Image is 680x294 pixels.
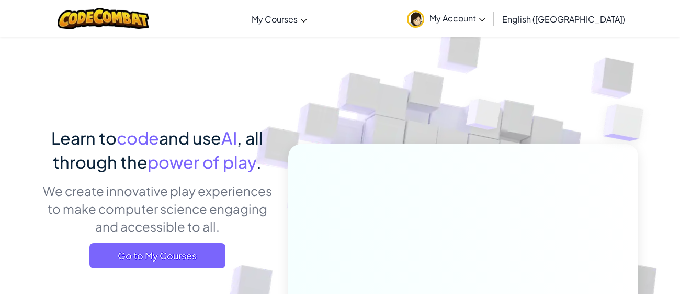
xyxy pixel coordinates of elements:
span: English ([GEOGRAPHIC_DATA]) [502,14,625,25]
img: Overlap cubes [447,78,522,156]
img: Overlap cubes [582,79,673,167]
a: English ([GEOGRAPHIC_DATA]) [497,5,630,33]
span: . [256,151,262,172]
span: AI [221,127,237,148]
span: and use [159,127,221,148]
span: My Courses [252,14,298,25]
a: Go to My Courses [89,243,225,268]
a: My Courses [246,5,312,33]
img: avatar [407,10,424,28]
span: power of play [148,151,256,172]
p: We create innovative play experiences to make computer science engaging and accessible to all. [42,182,273,235]
a: My Account [402,2,491,35]
span: Learn to [51,127,117,148]
span: My Account [429,13,485,24]
span: code [117,127,159,148]
img: CodeCombat logo [58,8,149,29]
